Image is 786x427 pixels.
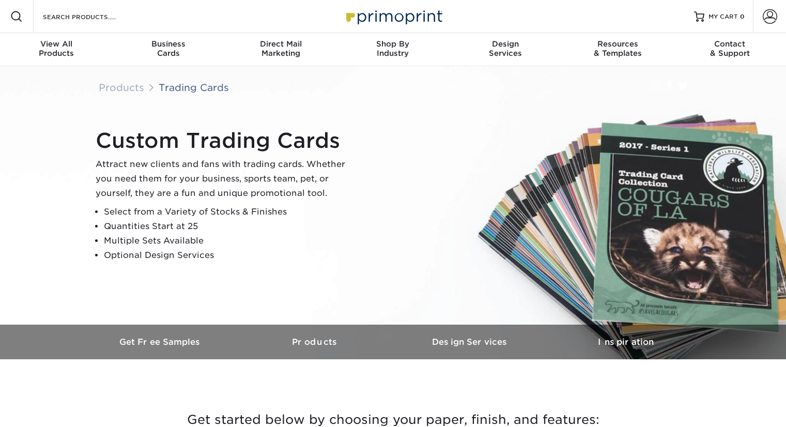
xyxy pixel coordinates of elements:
div: Industry [337,39,449,58]
span: 0 [740,13,745,20]
div: Cards [112,39,224,58]
img: Primoprint [342,5,445,27]
a: Design Services [393,325,548,359]
a: Get Free Samples [83,325,238,359]
a: DesignServices [449,33,561,66]
span: Shop By [337,39,449,49]
a: Products [238,325,393,359]
a: BusinessCards [112,33,224,66]
span: Resources [561,39,673,49]
div: & Templates [561,39,673,58]
div: Services [449,39,561,58]
h1: Custom Trading Cards [96,128,354,153]
p: Attract new clients and fans with trading cards. Whether you need them for your business, sports ... [96,157,354,201]
a: Inspiration [548,325,703,359]
li: Multiple Sets Available [104,234,354,248]
a: Direct MailMarketing [225,33,337,66]
li: Optional Design Services [104,248,354,263]
li: Quantities Start at 25 [104,219,354,234]
span: Contact [674,39,786,49]
a: Contact& Support [674,33,786,66]
input: SEARCH PRODUCTS..... [42,10,143,23]
span: Business [112,39,224,49]
span: MY CART [708,12,738,21]
h3: Inspiration [548,337,703,347]
div: Marketing [225,39,337,58]
span: Design [449,39,561,49]
h3: Products [238,337,393,347]
a: Resources& Templates [561,33,673,66]
a: Trading Cards [159,82,229,93]
li: Select from a Variety of Stocks & Finishes [104,205,354,219]
span: Direct Mail [225,39,337,49]
a: Shop ByIndustry [337,33,449,66]
h3: Design Services [393,337,548,347]
h3: Get Free Samples [83,337,238,347]
div: & Support [674,39,786,58]
a: Products [99,82,144,93]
